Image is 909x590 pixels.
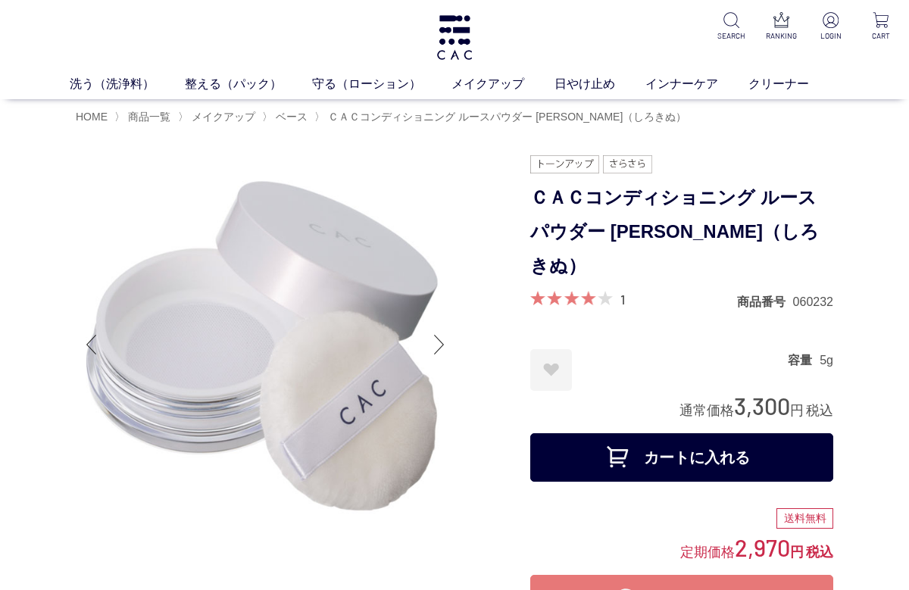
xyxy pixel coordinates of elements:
a: HOME [76,111,108,123]
a: メイクアップ [451,75,554,93]
a: 1 [620,291,625,307]
span: 2,970 [735,533,790,561]
p: SEARCH [715,30,747,42]
dt: 容量 [788,352,820,368]
a: クリーナー [748,75,839,93]
img: さらさら [603,155,653,173]
dt: 商品番号 [737,294,793,310]
span: 3,300 [734,392,790,420]
a: 日やけ止め [554,75,645,93]
a: お気に入りに登録する [530,349,572,391]
a: 商品一覧 [125,111,170,123]
span: 税込 [806,403,833,418]
span: 円 [790,403,804,418]
a: メイクアップ [189,111,255,123]
span: ＣＡＣコンディショニング ルースパウダー [PERSON_NAME]（しろきぬ） [328,111,686,123]
a: CART [865,12,897,42]
span: 通常価格 [679,403,734,418]
dd: 5g [820,352,833,368]
a: インナーケア [645,75,748,93]
li: 〉 [314,110,690,124]
dd: 060232 [793,294,833,310]
img: logo [435,15,474,60]
span: ベース [276,111,308,123]
a: RANKING [765,12,797,42]
div: 送料無料 [776,508,833,529]
span: 円 [790,545,804,560]
span: メイクアップ [192,111,255,123]
a: 守る（ローション） [312,75,451,93]
img: ＣＡＣコンディショニング ルースパウダー 白絹（しろきぬ） [76,155,454,534]
a: ベース [273,111,308,123]
li: 〉 [178,110,259,124]
span: 商品一覧 [128,111,170,123]
p: LOGIN [815,30,847,42]
a: 洗う（洗浄料） [70,75,185,93]
a: SEARCH [715,12,747,42]
li: 〉 [262,110,311,124]
h1: ＣＡＣコンディショニング ルースパウダー [PERSON_NAME]（しろきぬ） [530,181,833,283]
li: 〉 [114,110,174,124]
p: RANKING [765,30,797,42]
button: カートに入れる [530,433,833,482]
a: LOGIN [815,12,847,42]
a: 整える（パック） [185,75,312,93]
p: CART [865,30,897,42]
img: トーンアップ [530,155,599,173]
a: ＣＡＣコンディショニング ルースパウダー [PERSON_NAME]（しろきぬ） [325,111,686,123]
span: 税込 [806,545,833,560]
span: 定期価格 [680,543,735,560]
